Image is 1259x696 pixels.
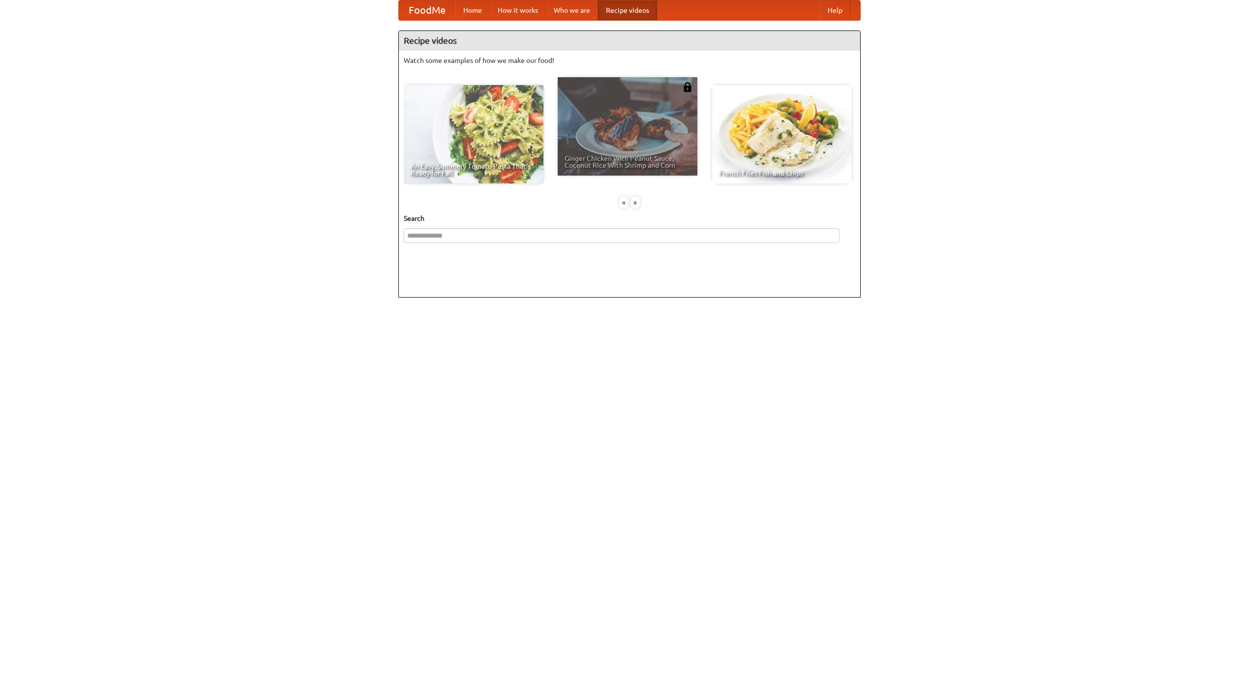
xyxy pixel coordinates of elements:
[631,196,640,209] div: »
[404,56,855,65] p: Watch some examples of how we make our food!
[455,0,490,20] a: Home
[404,85,543,183] a: An Easy, Summery Tomato Pasta That's Ready for Fall
[598,0,657,20] a: Recipe videos
[683,82,692,92] img: 483408.png
[546,0,598,20] a: Who we are
[399,31,860,51] h4: Recipe videos
[399,0,455,20] a: FoodMe
[490,0,546,20] a: How it works
[712,85,852,183] a: French Fries Fish and Chips
[404,213,855,223] h5: Search
[411,163,537,177] span: An Easy, Summery Tomato Pasta That's Ready for Fall
[619,196,628,209] div: «
[820,0,850,20] a: Help
[719,170,845,177] span: French Fries Fish and Chips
